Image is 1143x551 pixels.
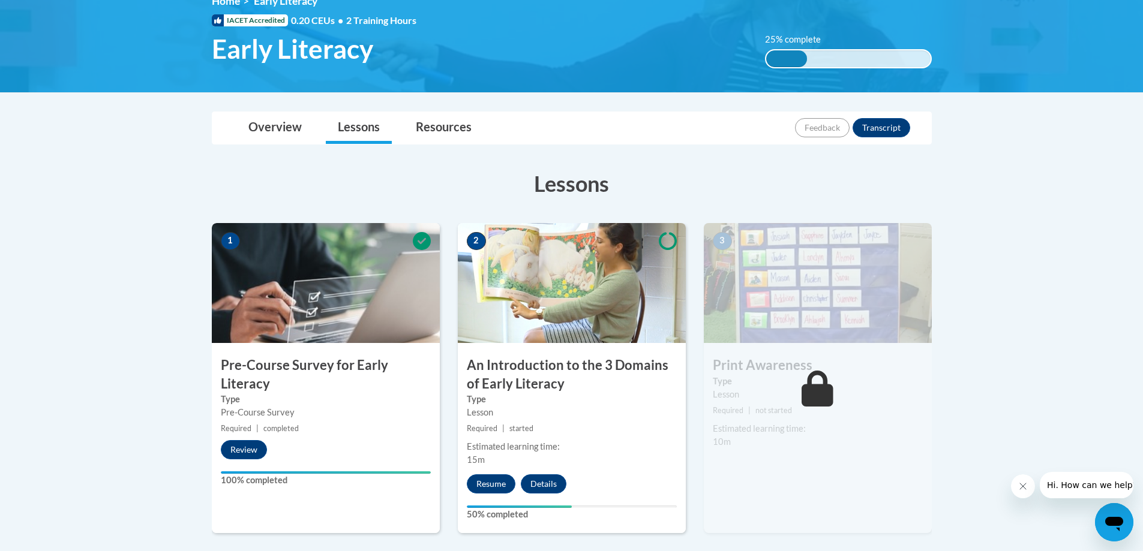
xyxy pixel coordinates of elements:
[346,14,416,26] span: 2 Training Hours
[755,406,792,415] span: not started
[509,424,533,433] span: started
[713,388,923,401] div: Lesson
[521,474,566,493] button: Details
[221,406,431,419] div: Pre-Course Survey
[7,8,97,18] span: Hi. How can we help?
[713,422,923,435] div: Estimated learning time:
[338,14,343,26] span: •
[1095,503,1133,541] iframe: Button to launch messaging window
[713,375,923,388] label: Type
[467,454,485,465] span: 15m
[212,14,288,26] span: IACET Accredited
[467,440,677,453] div: Estimated learning time:
[853,118,910,137] button: Transcript
[704,356,932,375] h3: Print Awareness
[221,474,431,487] label: 100% completed
[212,223,440,343] img: Course Image
[212,168,932,198] h3: Lessons
[256,424,259,433] span: |
[263,424,299,433] span: completed
[458,223,686,343] img: Course Image
[748,406,751,415] span: |
[765,33,834,46] label: 25% complete
[713,406,743,415] span: Required
[766,50,807,67] div: 25% complete
[326,112,392,144] a: Lessons
[212,33,373,65] span: Early Literacy
[404,112,484,144] a: Resources
[704,223,932,343] img: Course Image
[221,232,240,250] span: 1
[467,406,677,419] div: Lesson
[467,474,515,493] button: Resume
[502,424,505,433] span: |
[221,440,267,459] button: Review
[467,505,572,508] div: Your progress
[221,393,431,406] label: Type
[467,424,497,433] span: Required
[212,356,440,393] h3: Pre-Course Survey for Early Literacy
[713,232,732,250] span: 3
[458,356,686,393] h3: An Introduction to the 3 Domains of Early Literacy
[795,118,850,137] button: Feedback
[467,508,677,521] label: 50% completed
[713,436,731,447] span: 10m
[291,14,346,27] span: 0.20 CEUs
[467,393,677,406] label: Type
[467,232,486,250] span: 2
[221,424,251,433] span: Required
[1011,474,1035,498] iframe: Close message
[221,471,431,474] div: Your progress
[1040,472,1133,498] iframe: Message from company
[236,112,314,144] a: Overview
